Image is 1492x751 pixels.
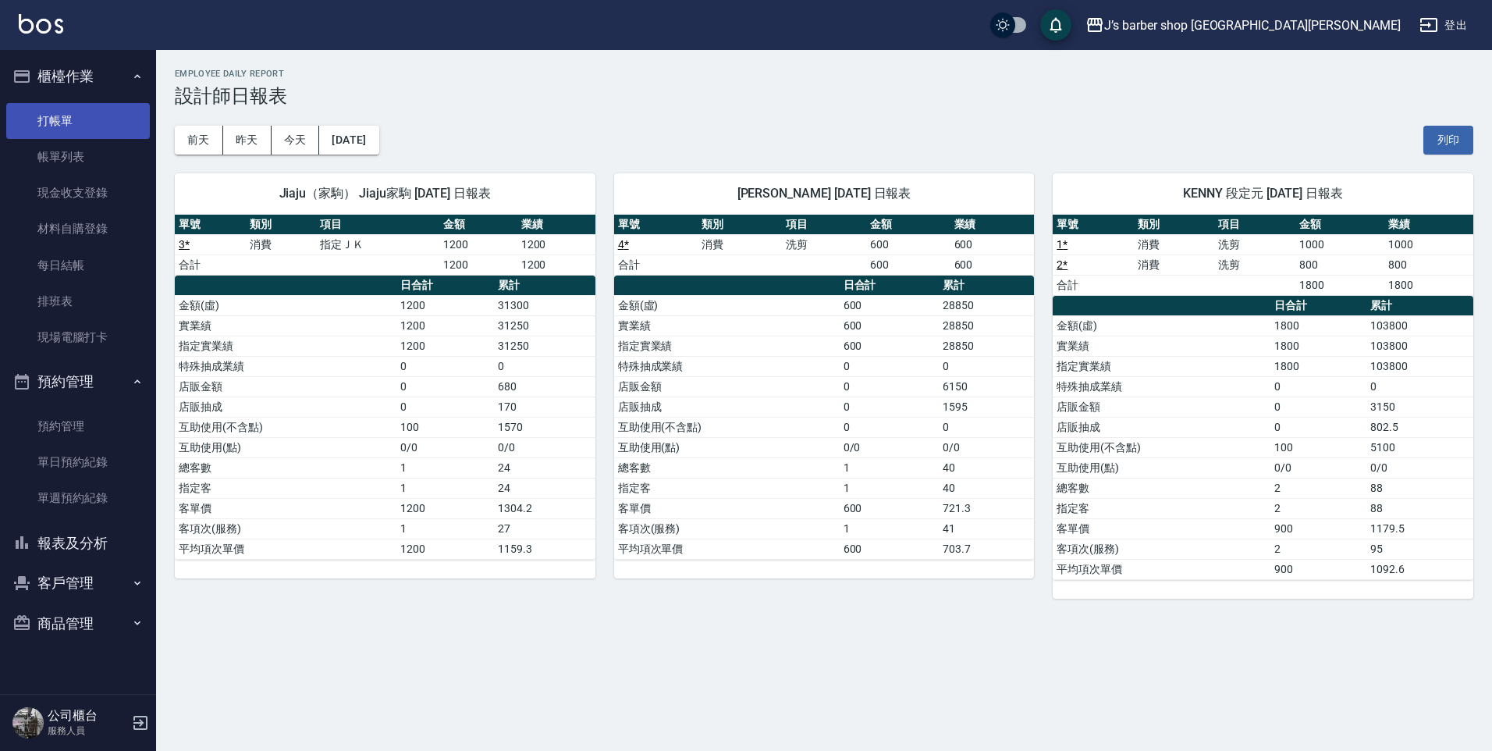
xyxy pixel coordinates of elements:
td: 0/0 [840,437,939,457]
td: 1 [840,478,939,498]
th: 項目 [1214,215,1295,235]
td: 互助使用(不含點) [175,417,396,437]
a: 材料自購登錄 [6,211,150,247]
td: 客項次(服務) [175,518,396,539]
th: 日合計 [840,276,939,296]
td: 指定客 [614,478,840,498]
td: 24 [494,457,595,478]
a: 現金收支登錄 [6,175,150,211]
td: 互助使用(點) [175,437,396,457]
td: 1200 [396,315,494,336]
td: 1200 [396,336,494,356]
td: 0/0 [396,437,494,457]
td: 600 [840,336,939,356]
td: 1 [840,518,939,539]
td: 0 [840,376,939,397]
td: 31250 [494,315,595,336]
td: 103800 [1366,356,1473,376]
table: a dense table [1053,296,1473,580]
td: 600 [950,234,1035,254]
th: 項目 [316,215,439,235]
td: 1200 [396,295,494,315]
td: 900 [1270,559,1366,579]
td: 40 [939,478,1034,498]
td: 802.5 [1366,417,1473,437]
td: 28850 [939,315,1034,336]
td: 1570 [494,417,595,437]
td: 0 [939,356,1034,376]
td: 1800 [1270,356,1366,376]
td: 800 [1384,254,1473,275]
td: 特殊抽成業績 [175,356,396,376]
td: 客項次(服務) [1053,539,1270,559]
td: 指定實業績 [614,336,840,356]
td: 0 [1270,417,1366,437]
td: 1200 [396,539,494,559]
th: 單號 [175,215,246,235]
td: 互助使用(點) [614,437,840,457]
td: 88 [1366,498,1473,518]
td: 41 [939,518,1034,539]
td: 1200 [439,234,517,254]
table: a dense table [175,276,595,560]
td: 0 [840,417,939,437]
span: KENNY 段定元 [DATE] 日報表 [1071,186,1455,201]
td: 消費 [1134,234,1214,254]
th: 累計 [939,276,1034,296]
td: 1595 [939,397,1034,417]
td: 5100 [1366,437,1473,457]
td: 88 [1366,478,1473,498]
button: 列印 [1423,126,1473,155]
td: 指定ＪＫ [316,234,439,254]
a: 打帳單 [6,103,150,139]
td: 互助使用(點) [1053,457,1270,478]
h2: Employee Daily Report [175,69,1473,79]
a: 單日預約紀錄 [6,444,150,480]
td: 721.3 [939,498,1034,518]
th: 金額 [866,215,950,235]
td: 實業績 [175,315,396,336]
button: 商品管理 [6,603,150,644]
td: 金額(虛) [614,295,840,315]
td: 實業績 [1053,336,1270,356]
td: 店販抽成 [1053,417,1270,437]
button: 櫃檯作業 [6,56,150,97]
table: a dense table [614,215,1035,276]
button: save [1040,9,1071,41]
button: 客戶管理 [6,563,150,603]
td: 0 [1366,376,1473,397]
td: 800 [1295,254,1384,275]
span: [PERSON_NAME] [DATE] 日報表 [633,186,1016,201]
th: 單號 [614,215,698,235]
a: 現場電腦打卡 [6,319,150,355]
td: 實業績 [614,315,840,336]
th: 類別 [1134,215,1214,235]
td: 1200 [517,254,595,275]
td: 2 [1270,478,1366,498]
h5: 公司櫃台 [48,708,127,724]
a: 單週預約紀錄 [6,480,150,516]
td: 洗剪 [1214,254,1295,275]
td: 1000 [1384,234,1473,254]
td: 600 [840,498,939,518]
td: 指定實業績 [175,336,396,356]
button: 今天 [272,126,320,155]
th: 類別 [246,215,317,235]
button: 前天 [175,126,223,155]
td: 600 [840,295,939,315]
td: 總客數 [175,457,396,478]
td: 2 [1270,498,1366,518]
p: 服務人員 [48,724,127,738]
a: 每日結帳 [6,247,150,283]
table: a dense table [614,276,1035,560]
span: Jiaju（家駒） Jiaju家駒 [DATE] 日報表 [194,186,577,201]
td: 3150 [1366,397,1473,417]
td: 1200 [517,234,595,254]
td: 1159.3 [494,539,595,559]
td: 0/0 [1270,457,1366,478]
td: 1179.5 [1366,518,1473,539]
td: 1800 [1270,336,1366,356]
td: 1800 [1270,315,1366,336]
th: 累計 [1366,296,1473,316]
td: 6150 [939,376,1034,397]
